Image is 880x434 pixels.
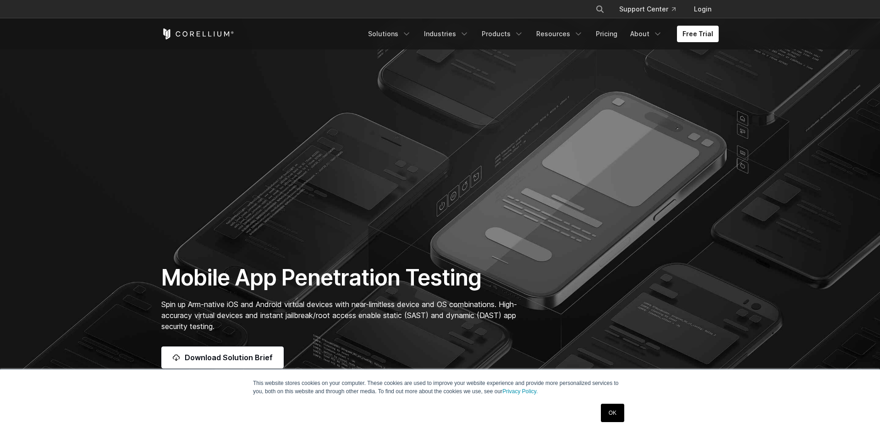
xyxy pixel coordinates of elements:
[161,28,234,39] a: Corellium Home
[502,388,538,395] a: Privacy Policy.
[584,1,719,17] div: Navigation Menu
[185,352,273,363] span: Download Solution Brief
[161,346,284,368] a: Download Solution Brief
[161,264,527,291] h1: Mobile App Penetration Testing
[253,379,627,396] p: This website stores cookies on your computer. These cookies are used to improve your website expe...
[363,26,417,42] a: Solutions
[363,26,719,42] div: Navigation Menu
[592,1,608,17] button: Search
[531,26,588,42] a: Resources
[612,1,683,17] a: Support Center
[625,26,668,42] a: About
[476,26,529,42] a: Products
[418,26,474,42] a: Industries
[601,404,624,422] a: OK
[677,26,719,42] a: Free Trial
[590,26,623,42] a: Pricing
[687,1,719,17] a: Login
[161,300,517,331] span: Spin up Arm-native iOS and Android virtual devices with near-limitless device and OS combinations...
